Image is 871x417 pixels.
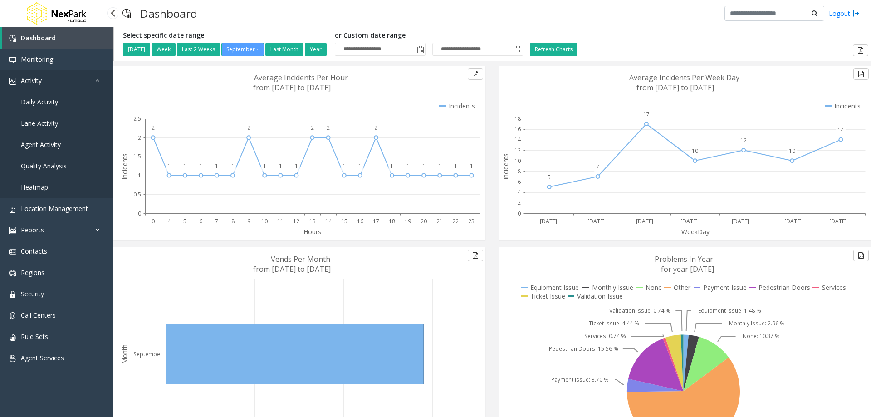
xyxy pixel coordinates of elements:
text: 1 [422,162,426,170]
text: 7 [215,217,218,225]
text: Payment Issue: 3.70 % [551,376,609,383]
button: September [221,43,264,56]
text: 0 [152,217,155,225]
text: 17 [373,217,379,225]
span: Dashboard [21,34,56,42]
text: 8 [518,167,521,175]
button: Export to pdf [853,250,869,261]
span: Quality Analysis [21,162,67,170]
text: Ticket Issue: 4.44 % [589,319,639,327]
text: Average Incidents Per Hour [254,73,348,83]
span: Agent Activity [21,140,61,149]
text: 23 [468,217,475,225]
text: 1 [231,162,235,170]
text: 2 [327,124,330,132]
button: Refresh Charts [530,43,577,56]
text: September [133,350,162,358]
text: 20 [421,217,427,225]
text: Average Incidents Per Week Day [629,73,739,83]
text: 14 [325,217,332,225]
text: 19 [405,217,411,225]
text: 14 [837,126,844,134]
a: Logout [829,9,860,18]
img: 'icon' [9,270,16,277]
text: 0 [138,210,141,217]
button: Last Month [265,43,303,56]
text: 1 [390,162,393,170]
text: 1 [138,172,141,179]
text: 21 [436,217,443,225]
text: Month [120,344,129,364]
img: 'icon' [9,56,16,64]
h3: Dashboard [136,2,202,25]
span: Security [21,289,44,298]
text: 1.5 [133,152,141,160]
button: Week [152,43,176,56]
button: [DATE] [123,43,150,56]
span: Lane Activity [21,119,58,128]
text: None: 10.37 % [743,332,780,340]
text: 2 [138,134,141,142]
text: 1 [406,162,410,170]
a: Dashboard [2,27,113,49]
span: Toggle popup [513,43,523,56]
text: Incidents [501,153,510,180]
text: 10 [692,147,698,155]
text: 11 [277,217,284,225]
text: Services: 0.74 % [584,332,626,340]
text: 0.5 [133,191,141,198]
text: 1 [358,162,362,170]
text: WeekDay [681,227,710,236]
img: 'icon' [9,78,16,85]
text: 1 [343,162,346,170]
img: 'icon' [9,312,16,319]
text: 1 [279,162,282,170]
span: Daily Activity [21,98,58,106]
text: Equipment Issue: 1.48 % [698,307,761,314]
img: 'icon' [9,355,16,362]
text: 12 [514,147,521,154]
text: 10 [261,217,268,225]
text: [DATE] [540,217,557,225]
text: 1 [470,162,473,170]
span: Monitoring [21,55,53,64]
text: 4 [167,217,171,225]
h5: or Custom date range [335,32,523,39]
text: 22 [452,217,459,225]
img: 'icon' [9,206,16,213]
span: Toggle popup [415,43,425,56]
text: 4 [518,188,521,196]
button: Last 2 Weeks [177,43,220,56]
button: Export to pdf [468,250,483,261]
text: for year [DATE] [661,264,714,274]
text: Pedestrian Doors: 15.56 % [549,345,618,353]
text: 16 [357,217,363,225]
text: 1 [167,162,171,170]
text: 7 [596,163,599,171]
text: Monthly Issue: 2.96 % [729,319,785,327]
text: 12 [293,217,299,225]
text: [DATE] [587,217,605,225]
text: 15 [341,217,347,225]
span: Location Management [21,204,88,213]
text: 13 [309,217,316,225]
span: Reports [21,226,44,234]
button: Year [305,43,327,56]
text: 16 [514,125,521,133]
text: 2 [311,124,314,132]
img: pageIcon [122,2,131,25]
text: 17 [643,110,650,118]
text: from [DATE] to [DATE] [253,83,331,93]
text: 1 [454,162,457,170]
text: 5 [183,217,186,225]
text: [DATE] [784,217,802,225]
span: Rule Sets [21,332,48,341]
span: Contacts [21,247,47,255]
text: 1 [295,162,298,170]
text: 1 [183,162,186,170]
text: 18 [514,115,521,123]
text: 2 [374,124,377,132]
text: Validation Issue: 0.74 % [609,307,670,314]
img: logout [852,9,860,18]
text: [DATE] [829,217,847,225]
